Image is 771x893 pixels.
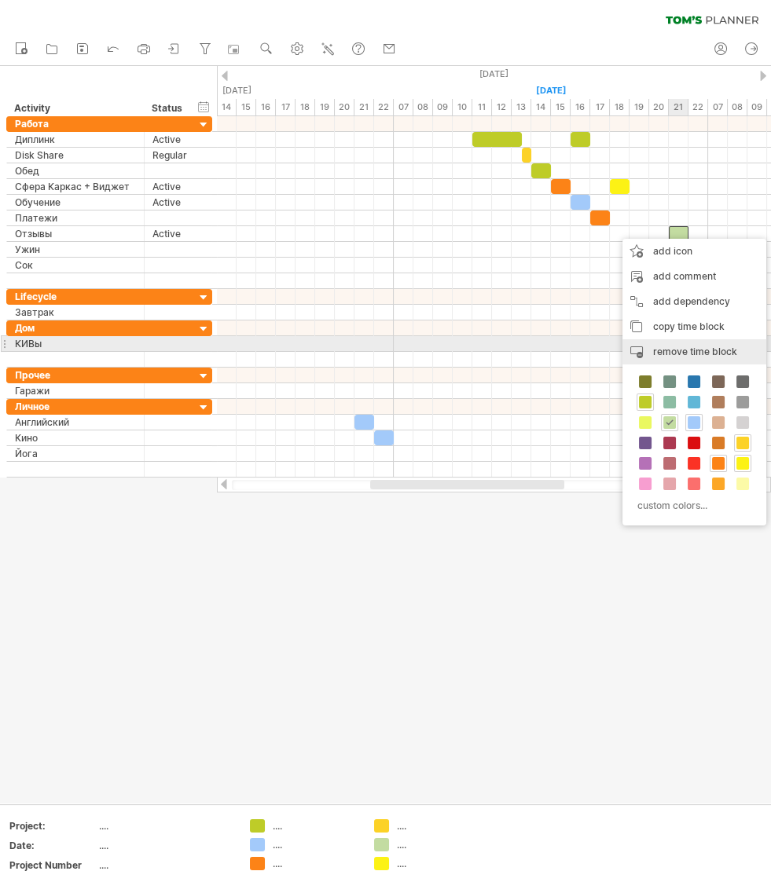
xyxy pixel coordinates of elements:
div: Обед [15,163,136,178]
div: Disk Share [15,148,136,163]
div: 08 [413,99,433,115]
div: Active [152,226,187,241]
div: Платежи [15,210,136,225]
div: 11 [472,99,492,115]
div: Saturday, 20 September 2025 [79,82,394,99]
div: 20 [335,99,354,115]
div: Active [152,179,187,194]
div: 16 [571,99,590,115]
span: remove time block [653,346,737,357]
div: Regular [152,148,187,163]
div: 16 [256,99,276,115]
div: Завтрак [15,305,136,320]
div: 18 [610,99,630,115]
div: Date: [9,839,96,852]
div: add icon [622,239,766,264]
div: 09 [747,99,767,115]
div: Сок [15,258,136,273]
span: copy time block [653,320,725,332]
div: 07 [394,99,413,115]
div: Личное [15,399,136,414]
div: 14 [531,99,551,115]
div: Ужин [15,242,136,257]
div: 15 [551,99,571,115]
div: Сфера Каркас + Виджет [15,179,136,194]
div: .... [99,858,231,872]
div: custom colors... [630,495,754,516]
div: 07 [708,99,728,115]
div: Project Number [9,858,96,872]
div: 19 [315,99,335,115]
div: 12 [492,99,512,115]
div: 18 [296,99,315,115]
div: 08 [728,99,747,115]
div: .... [397,838,483,851]
div: 14 [217,99,237,115]
div: 13 [512,99,531,115]
div: Работа [15,116,136,131]
div: Диплинк [15,132,136,147]
div: Обучение [15,195,136,210]
div: Дом [15,320,136,335]
div: .... [99,839,231,852]
div: Кино [15,430,136,445]
div: .... [397,819,483,833]
div: 22 [688,99,708,115]
div: .... [397,857,483,870]
div: 09 [433,99,453,115]
div: Гаражи [15,383,136,398]
div: 15 [237,99,256,115]
div: Lifecycle [15,289,136,304]
div: 19 [630,99,649,115]
div: .... [99,819,231,833]
div: Прочее [15,368,136,382]
div: Status [152,101,186,116]
div: .... [273,819,358,833]
div: Йога [15,446,136,461]
div: 22 [374,99,394,115]
div: add dependency [622,289,766,314]
div: 17 [276,99,296,115]
div: 10 [453,99,472,115]
div: Английский [15,415,136,430]
div: КИВы [15,336,136,351]
div: Activity [14,101,135,116]
div: add comment [622,264,766,289]
div: 20 [649,99,669,115]
div: Отзывы [15,226,136,241]
div: 17 [590,99,610,115]
div: Active [152,195,187,210]
div: Sunday, 21 September 2025 [394,82,708,99]
div: 21 [354,99,374,115]
div: Active [152,132,187,147]
div: .... [273,857,358,870]
div: .... [273,838,358,851]
div: Project: [9,819,96,833]
div: 21 [669,99,688,115]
